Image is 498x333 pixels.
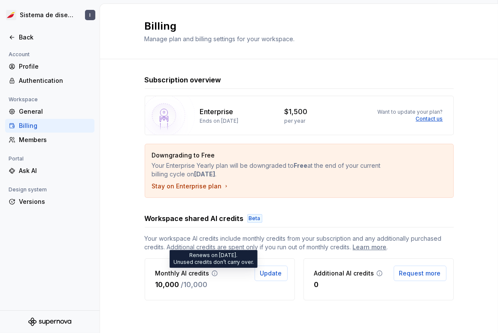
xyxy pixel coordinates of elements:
[5,164,94,178] a: Ask AI
[155,279,179,290] p: 10,000
[19,33,91,42] div: Back
[19,121,91,130] div: Billing
[5,185,50,195] div: Design system
[5,119,94,133] a: Billing
[416,115,443,122] a: Contact us
[394,266,446,281] button: Request more
[90,12,91,18] div: I
[5,154,27,164] div: Portal
[145,75,222,85] h3: Subscription overview
[145,234,454,251] span: Your workspace AI credits include monthly credits from your subscription and any additionally pur...
[5,105,94,118] a: General
[28,318,71,326] svg: Supernova Logo
[19,166,91,175] div: Ask AI
[170,250,258,268] div: Renews on [DATE]. Unused credits don’t carry over.
[5,133,94,147] a: Members
[6,10,16,20] img: 55604660-494d-44a9-beb2-692398e9940a.png
[2,6,98,24] button: Sistema de diseño IberiaI
[353,243,387,251] a: Learn more
[19,197,91,206] div: Versions
[5,30,94,44] a: Back
[145,19,295,33] h2: Billing
[294,162,308,169] strong: Free
[247,214,262,223] div: Beta
[200,106,234,117] p: Enterprise
[284,106,307,117] p: $1,500
[5,195,94,209] a: Versions
[5,94,41,105] div: Workspace
[152,151,386,160] p: Downgrading to Free
[314,279,319,290] p: 0
[145,35,295,42] span: Manage plan and billing settings for your workspace.
[19,107,91,116] div: General
[20,11,75,19] div: Sistema de diseño Iberia
[284,118,305,124] p: per year
[155,269,210,278] p: Monthly AI credits
[378,109,443,115] p: Want to update your plan?
[5,49,33,60] div: Account
[5,60,94,73] a: Profile
[255,266,288,281] button: Update
[19,62,91,71] div: Profile
[5,74,94,88] a: Authentication
[314,269,374,278] p: Additional AI credits
[19,136,91,144] div: Members
[152,182,230,191] button: Stay on Enterprise plan
[399,269,441,278] span: Request more
[260,269,282,278] span: Update
[152,161,386,179] p: Your Enterprise Yearly plan will be downgraded to at the end of your current billing cycle on .
[181,279,208,290] p: / 10,000
[145,213,244,224] h3: Workspace shared AI credits
[19,76,91,85] div: Authentication
[194,170,216,178] strong: [DATE]
[200,118,239,124] p: Ends on [DATE]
